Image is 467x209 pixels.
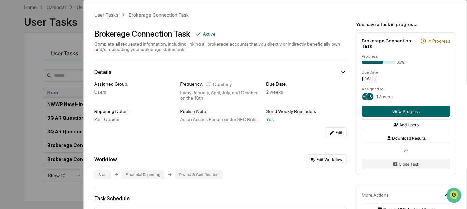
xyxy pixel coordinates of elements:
div: Progress [362,54,450,59]
div: Past Quarter [94,117,175,122]
div: 🖐️ [7,119,12,124]
img: 1746055101610-c473b297-6a78-478c-a979-82029cc54cd1 [13,91,19,96]
span: MC [363,94,369,99]
a: 🗄️Attestations [46,116,85,128]
span: [PERSON_NAME] [21,91,54,96]
div: You have a task in progress: [356,22,456,27]
span: 17 users [376,94,393,99]
span: LS [368,94,372,99]
div: Assigned Group: [94,81,175,87]
a: 🔎Data Lookup [4,128,45,140]
button: See all [103,73,121,81]
img: Jack Rasmussen [7,84,17,95]
span: Attestations [55,118,83,125]
div: Due Date: [266,81,347,87]
button: Edit Workflow [306,154,347,165]
div: Active [203,31,216,37]
button: Start new chat [113,53,121,61]
div: Assigned to: [362,87,450,91]
div: Every January, April, July, and October on the 10th [180,90,261,101]
div: User Tasks [94,12,118,18]
button: View Progress [362,106,450,117]
div: Financial Reporting [122,170,165,179]
span: Data Lookup [13,131,42,138]
div: Brokerage Connection Task [94,29,190,39]
a: 🖐️Preclearance [4,116,46,128]
div: Task Schedule [94,195,347,202]
button: Add Users [362,119,450,130]
div: Frequency: [180,81,203,87]
div: Past conversations [7,74,45,79]
p: How can we help? [7,14,121,25]
button: Edit [325,127,347,138]
div: Details [94,69,111,75]
div: Start [94,170,111,179]
a: Powered byPylon [47,147,81,152]
div: Workflow [94,156,117,163]
iframe: Open customer support [446,187,464,205]
div: Yes [266,117,347,122]
button: Close Task [362,159,450,169]
div: [DATE] [362,76,450,81]
img: 1746055101610-c473b297-6a78-478c-a979-82029cc54cd1 [7,51,19,63]
div: Reporting Dates: [94,109,175,114]
div: Quarterly [206,81,232,87]
img: 8933085812038_c878075ebb4cc5468115_72.jpg [14,51,26,63]
div: Due Date: [362,70,450,75]
div: or [362,149,450,153]
div: Users [94,89,175,95]
div: Brokerage Connection Task [362,38,418,49]
button: Download Results [362,133,450,143]
span: Preclearance [13,118,43,125]
div: 2 weeks [266,89,347,95]
div: Complete all requested information, including linking all brokerage accounts that you directly or... [94,41,347,52]
div: As an Access Person under SEC Rule 204A-1 and pursuant to NWWP’s Code of Ethics, you are required... [180,117,261,122]
div: Review & Certification [175,170,223,179]
div: 🗄️ [48,119,54,124]
div: Send Weekly Reminders: [266,109,347,114]
span: • [55,91,58,96]
div: 65% [396,60,404,65]
div: Publish Note: [180,109,261,114]
div: In Progress [428,38,450,44]
span: Pylon [66,147,81,152]
div: We're available if you need us! [30,58,92,63]
div: Brokerage Connection Task [129,12,189,18]
div: 🔎 [7,132,12,137]
span: [DATE] [59,91,73,96]
div: Start new chat [30,51,109,58]
div: More Actions [362,192,389,198]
